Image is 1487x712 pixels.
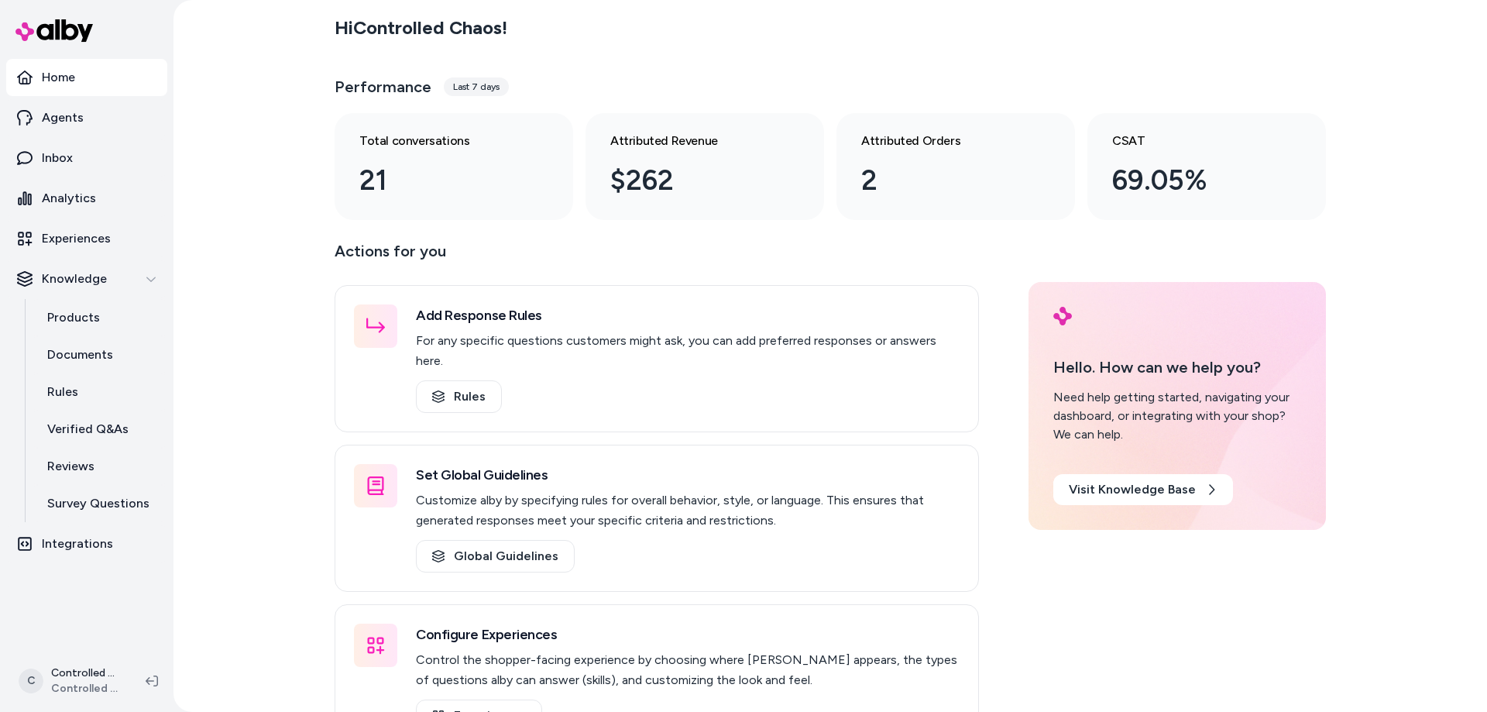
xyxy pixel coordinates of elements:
div: $262 [610,160,774,201]
p: Home [42,68,75,87]
a: Visit Knowledge Base [1053,474,1233,505]
button: Knowledge [6,260,167,298]
a: Analytics [6,180,167,217]
p: Actions for you [335,239,979,276]
h2: Hi Controlled Chaos ! [335,16,507,40]
div: 2 [861,160,1025,201]
a: Agents [6,99,167,136]
h3: Attributed Revenue [610,132,774,150]
a: Rules [32,373,167,411]
button: CControlled Chaos ShopifyControlled Chaos [9,656,133,706]
a: Verified Q&As [32,411,167,448]
p: Inbox [42,149,73,167]
a: Integrations [6,525,167,562]
p: Experiences [42,229,111,248]
p: Verified Q&As [47,420,129,439]
p: Reviews [47,457,94,476]
a: CSAT 69.05% [1087,113,1326,220]
h3: Configure Experiences [416,624,960,645]
a: Home [6,59,167,96]
p: Knowledge [42,270,107,288]
a: Inbox [6,139,167,177]
p: Analytics [42,189,96,208]
h3: CSAT [1112,132,1276,150]
a: Reviews [32,448,167,485]
a: Total conversations 21 [335,113,573,220]
a: Rules [416,380,502,413]
p: Products [47,308,100,327]
a: Experiences [6,220,167,257]
h3: Set Global Guidelines [416,464,960,486]
p: Documents [47,346,113,364]
a: Attributed Revenue $262 [586,113,824,220]
p: Survey Questions [47,494,149,513]
span: C [19,669,43,693]
span: Controlled Chaos [51,681,121,697]
p: Control the shopper-facing experience by choosing where [PERSON_NAME] appears, the types of quest... [416,650,960,690]
div: 69.05% [1112,160,1276,201]
h3: Performance [335,76,431,98]
h3: Add Response Rules [416,304,960,326]
div: Need help getting started, navigating your dashboard, or integrating with your shop? We can help. [1053,388,1301,444]
h3: Total conversations [359,132,524,150]
p: Agents [42,108,84,127]
a: Documents [32,336,167,373]
a: Attributed Orders 2 [836,113,1075,220]
img: alby Logo [1053,307,1072,325]
div: 21 [359,160,524,201]
a: Global Guidelines [416,540,575,573]
p: For any specific questions customers might ask, you can add preferred responses or answers here. [416,331,960,371]
h3: Attributed Orders [861,132,1025,150]
p: Customize alby by specifying rules for overall behavior, style, or language. This ensures that ge... [416,490,960,531]
div: Last 7 days [444,77,509,96]
a: Products [32,299,167,336]
img: alby Logo [15,19,93,42]
p: Rules [47,383,78,401]
p: Hello. How can we help you? [1053,356,1301,379]
a: Survey Questions [32,485,167,522]
p: Integrations [42,535,113,553]
p: Controlled Chaos Shopify [51,666,121,681]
